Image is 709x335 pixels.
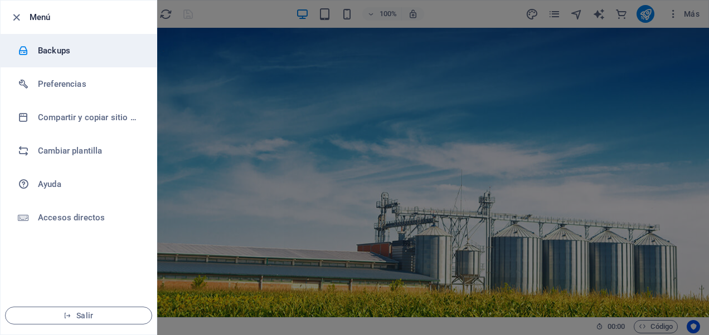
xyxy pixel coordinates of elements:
h6: Accesos directos [38,211,141,224]
h6: Menú [30,11,148,24]
span: Salir [14,311,143,320]
a: Ayuda [1,167,157,201]
h6: Cambiar plantilla [38,144,141,157]
button: Salir [5,307,152,324]
h6: Compartir y copiar sitio web [38,111,141,124]
h6: Preferencias [38,77,141,91]
h6: Backups [38,44,141,57]
h6: Ayuda [38,178,141,191]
